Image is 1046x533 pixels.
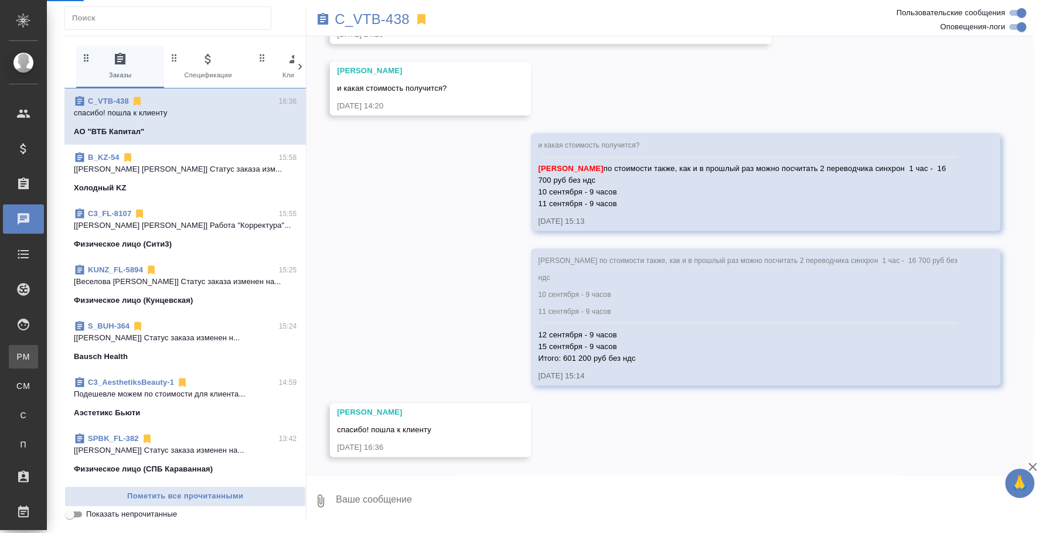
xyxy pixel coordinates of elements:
[88,434,139,443] a: SPBK_FL-382
[74,220,297,231] p: [[PERSON_NAME] [PERSON_NAME]] Работа "Корректура"...
[74,238,172,250] p: Физическое лицо (Сити3)
[896,7,1005,19] span: Пользовательские сообщения
[74,445,297,456] p: [[PERSON_NAME]] Статус заказа изменен на...
[1005,469,1034,498] button: 🙏
[337,84,447,93] span: и какая стоимость получится?
[257,52,335,81] span: Клиенты
[88,322,130,330] a: S_BUH-364
[279,320,297,332] p: 15:24
[134,208,145,220] svg: Отписаться
[74,163,297,175] p: [[PERSON_NAME] [PERSON_NAME]] Статус заказа изм...
[74,463,213,475] p: Физическое лицо (СПБ Караванная)
[337,442,490,453] div: [DATE] 16:36
[64,486,306,507] button: Пометить все прочитанными
[538,164,603,173] span: [PERSON_NAME]
[64,257,306,313] div: KUNZ_FL-589415:25[Веселова [PERSON_NAME]] Статус заказа изменен на...Физическое лицо (Кунцевская)
[72,10,271,26] input: Поиск
[337,100,490,112] div: [DATE] 14:20
[279,208,297,220] p: 15:55
[538,141,639,149] span: и какая стоимость получится?
[15,380,32,392] span: CM
[538,257,959,316] span: [PERSON_NAME] по стоимости также, как и в прошлый раз можно посчитать 2 переводчика синхрон 1 час...
[1010,471,1030,496] span: 🙏
[940,21,1005,33] span: Оповещения-логи
[145,264,157,276] svg: Отписаться
[88,153,120,162] a: B_KZ-54
[169,52,247,81] span: Спецификации
[279,264,297,276] p: 15:25
[74,182,127,194] p: Холодный KZ
[64,370,306,426] div: C3_AesthetiksBeauty-114:59Подешевле можем по стоимости для клиента...Аэстетикс Бьюти
[15,351,32,363] span: PM
[88,265,143,274] a: KUNZ_FL-5894
[9,433,38,456] a: П
[15,409,32,421] span: С
[141,433,153,445] svg: Отписаться
[74,126,144,138] p: АО "ВТБ Капитал"
[71,490,299,503] span: Пометить все прочитанными
[74,276,297,288] p: [Веселова [PERSON_NAME]] Статус заказа изменен на...
[337,65,490,77] div: [PERSON_NAME]
[81,52,159,81] span: Заказы
[64,201,306,257] div: C3_FL-810715:55[[PERSON_NAME] [PERSON_NAME]] Работа "Корректура"...Физическое лицо (Сити3)
[9,345,38,368] a: PM
[88,97,129,105] a: C_VTB-438
[74,295,193,306] p: Физическое лицо (Кунцевская)
[257,52,268,63] svg: Зажми и перетащи, чтобы поменять порядок вкладок
[279,377,297,388] p: 14:59
[538,370,959,382] div: [DATE] 15:14
[64,313,306,370] div: S_BUH-36415:24[[PERSON_NAME]] Статус заказа изменен н...Bausch Health
[74,388,297,400] p: Подешевле можем по стоимости для клиента...
[64,88,306,145] div: C_VTB-43816:36спасибо! пошла к клиентуАО "ВТБ Капитал"
[538,330,635,363] span: 12 сентября - 9 часов 15 сентября - 9 часов Итого: 601 200 руб без ндс
[74,351,128,363] p: Bausch Health
[86,508,177,520] span: Показать непрочитанные
[337,425,431,434] span: спасибо! пошла к клиенту
[64,145,306,201] div: B_KZ-5415:58[[PERSON_NAME] [PERSON_NAME]] Статус заказа изм...Холодный KZ
[64,426,306,482] div: SPBK_FL-38213:42[[PERSON_NAME]] Статус заказа изменен на...Физическое лицо (СПБ Караванная)
[74,332,297,344] p: [[PERSON_NAME]] Статус заказа изменен н...
[176,377,188,388] svg: Отписаться
[131,95,143,107] svg: Отписаться
[9,404,38,427] a: С
[337,406,490,418] div: [PERSON_NAME]
[122,152,134,163] svg: Отписаться
[538,216,959,227] div: [DATE] 15:13
[335,13,409,25] a: C_VTB-438
[279,95,297,107] p: 16:36
[9,374,38,398] a: CM
[279,152,297,163] p: 15:58
[88,209,131,218] a: C3_FL-8107
[132,320,144,332] svg: Отписаться
[88,378,174,387] a: C3_AesthetiksBeauty-1
[279,433,297,445] p: 13:42
[74,107,297,119] p: спасибо! пошла к клиенту
[81,52,92,63] svg: Зажми и перетащи, чтобы поменять порядок вкладок
[538,164,948,208] span: по стоимости также, как и в прошлый раз можно посчитать 2 переводчика синхрон 1 час - 16 700 руб ...
[74,407,140,419] p: Аэстетикс Бьюти
[15,439,32,450] span: П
